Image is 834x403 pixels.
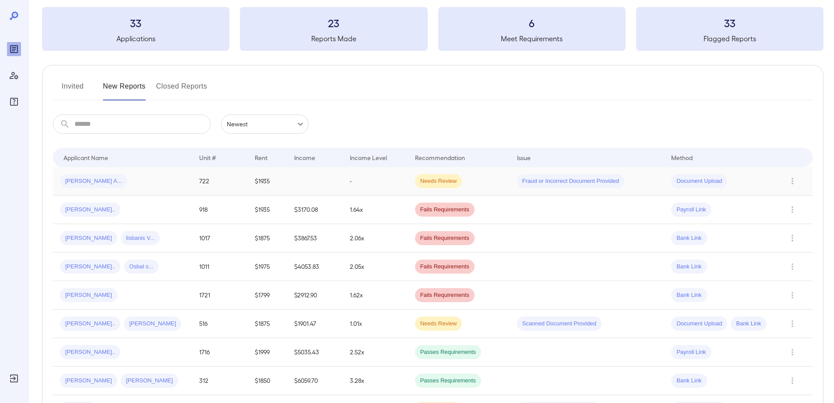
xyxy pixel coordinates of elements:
td: - [343,167,408,196]
span: [PERSON_NAME] [60,291,117,300]
div: Method [671,152,693,163]
span: Bank Link [671,291,707,300]
button: Invited [53,79,92,100]
div: Reports [7,42,21,56]
td: 1011 [192,253,248,281]
span: [PERSON_NAME].. [60,263,120,271]
span: Payroll Link [671,348,711,357]
td: $1935 [248,167,287,196]
div: Newest [221,114,309,134]
span: [PERSON_NAME].. [60,320,120,328]
span: Needs Review [415,320,462,328]
div: Manage Users [7,68,21,82]
td: $1999 [248,338,287,367]
span: [PERSON_NAME] [124,320,181,328]
span: Document Upload [671,177,727,185]
td: $2912.90 [287,281,343,310]
td: 3.28x [343,367,408,395]
div: Recommendation [415,152,465,163]
span: Payroll Link [671,206,711,214]
td: 1.01x [343,310,408,338]
button: Row Actions [785,288,799,302]
button: New Reports [103,79,146,100]
td: 1.62x [343,281,408,310]
span: [PERSON_NAME] [60,377,117,385]
td: 1.64x [343,196,408,224]
span: Bank Link [671,234,707,243]
td: 1721 [192,281,248,310]
td: 2.05x [343,253,408,281]
td: 918 [192,196,248,224]
span: Fails Requirements [415,263,475,271]
div: Unit # [199,152,216,163]
div: Income Level [350,152,387,163]
td: $1875 [248,310,287,338]
span: Bank Link [671,263,707,271]
span: Bank Link [731,320,766,328]
td: $1850 [248,367,287,395]
h5: Meet Requirements [438,33,626,44]
div: Log Out [7,371,21,385]
span: Document Upload [671,320,727,328]
span: [PERSON_NAME].. [60,348,120,357]
span: Bank Link [671,377,707,385]
span: Needs Review [415,177,462,185]
td: $5035.43 [287,338,343,367]
span: [PERSON_NAME] A... [60,177,127,185]
button: Row Actions [785,174,799,188]
button: Row Actions [785,374,799,388]
span: Passes Requirements [415,348,481,357]
h3: 33 [636,16,823,30]
span: Fails Requirements [415,206,475,214]
td: 2.06x [343,224,408,253]
span: Passes Requirements [415,377,481,385]
span: Osbal s... [124,263,158,271]
td: $1875 [248,224,287,253]
h5: Reports Made [240,33,427,44]
div: Issue [517,152,531,163]
td: $1975 [248,253,287,281]
span: [PERSON_NAME] [60,234,117,243]
button: Row Actions [785,317,799,331]
td: $1901.47 [287,310,343,338]
div: Rent [255,152,269,163]
td: $4053.83 [287,253,343,281]
td: $3867.53 [287,224,343,253]
div: Applicant Name [63,152,108,163]
div: FAQ [7,95,21,109]
h3: 6 [438,16,626,30]
td: $1935 [248,196,287,224]
td: 1716 [192,338,248,367]
td: $6059.70 [287,367,343,395]
h5: Flagged Reports [636,33,823,44]
span: [PERSON_NAME].. [60,206,120,214]
td: 312 [192,367,248,395]
button: Row Actions [785,260,799,274]
td: 722 [192,167,248,196]
span: Scanned Document Provided [517,320,602,328]
summary: 33Applications23Reports Made6Meet Requirements33Flagged Reports [42,7,823,51]
h5: Applications [42,33,229,44]
h3: 23 [240,16,427,30]
td: 516 [192,310,248,338]
td: $3170.08 [287,196,343,224]
button: Row Actions [785,203,799,217]
button: Row Actions [785,231,799,245]
td: 2.52x [343,338,408,367]
span: [PERSON_NAME] [121,377,178,385]
h3: 33 [42,16,229,30]
span: Fails Requirements [415,234,475,243]
button: Row Actions [785,345,799,359]
td: $1799 [248,281,287,310]
span: Fraud or Incorrect Document Provided [517,177,624,185]
div: Income [294,152,315,163]
span: Fails Requirements [415,291,475,300]
span: lisbanis V... [121,234,160,243]
button: Closed Reports [156,79,208,100]
td: 1017 [192,224,248,253]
